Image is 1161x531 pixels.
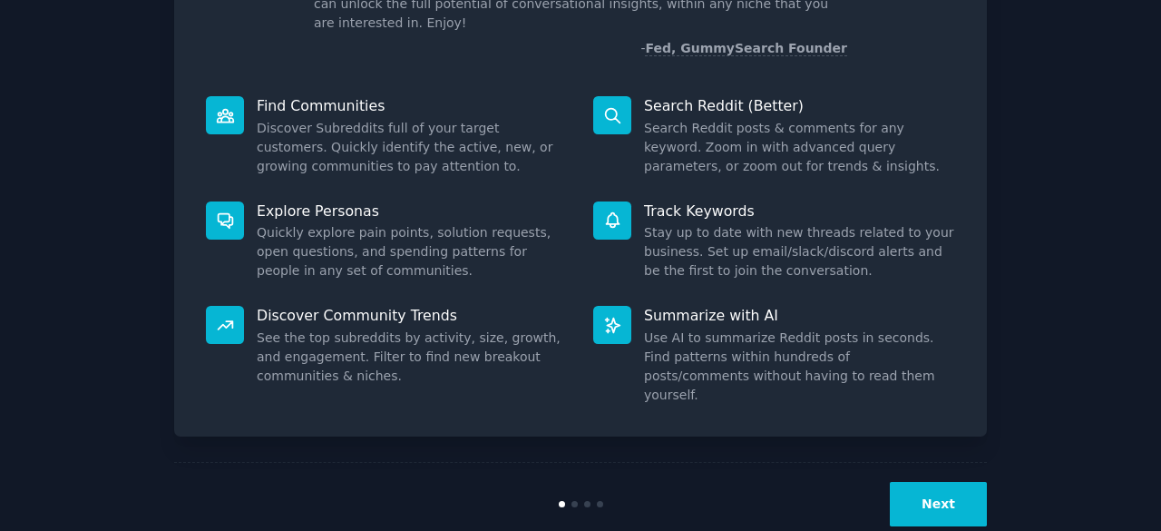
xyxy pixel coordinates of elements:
a: Fed, GummySearch Founder [645,41,847,56]
p: Track Keywords [644,202,955,221]
dd: See the top subreddits by activity, size, growth, and engagement. Filter to find new breakout com... [257,329,568,386]
dd: Discover Subreddits full of your target customers. Quickly identify the active, new, or growing c... [257,119,568,176]
p: Search Reddit (Better) [644,96,955,115]
button: Next [890,482,987,526]
p: Explore Personas [257,202,568,221]
p: Find Communities [257,96,568,115]
dd: Stay up to date with new threads related to your business. Set up email/slack/discord alerts and ... [644,223,955,280]
dd: Use AI to summarize Reddit posts in seconds. Find patterns within hundreds of posts/comments with... [644,329,955,405]
p: Summarize with AI [644,306,955,325]
div: - [640,39,847,58]
dd: Quickly explore pain points, solution requests, open questions, and spending patterns for people ... [257,223,568,280]
dd: Search Reddit posts & comments for any keyword. Zoom in with advanced query parameters, or zoom o... [644,119,955,176]
p: Discover Community Trends [257,306,568,325]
